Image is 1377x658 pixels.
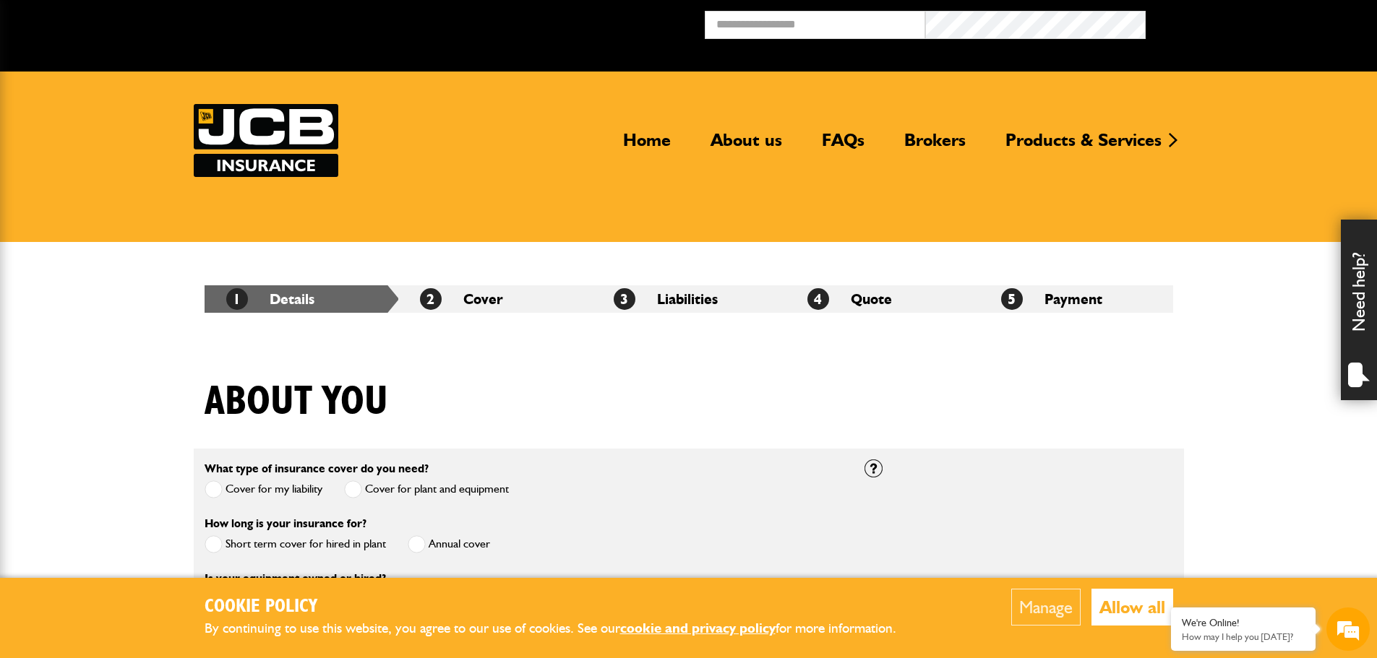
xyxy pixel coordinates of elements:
p: By continuing to use this website, you agree to our use of cookies. See our for more information. [205,618,920,640]
span: 4 [807,288,829,310]
li: Payment [979,285,1173,313]
label: Is your equipment owned or hired? [205,573,386,584]
li: Liabilities [592,285,786,313]
a: Home [612,129,682,163]
a: cookie and privacy policy [620,620,776,636]
li: Quote [786,285,979,313]
a: Products & Services [995,129,1172,163]
img: JCB Insurance Services logo [194,104,338,177]
button: Allow all [1091,589,1173,625]
span: 5 [1001,288,1023,310]
button: Manage [1011,589,1081,625]
h2: Cookie Policy [205,596,920,618]
a: Brokers [893,129,977,163]
button: Broker Login [1146,11,1366,33]
div: We're Online! [1182,617,1305,629]
a: JCB Insurance Services [194,104,338,177]
li: Cover [398,285,592,313]
div: Need help? [1341,220,1377,400]
span: 2 [420,288,442,310]
span: 3 [614,288,635,310]
label: What type of insurance cover do you need? [205,463,429,475]
label: Cover for my liability [205,480,322,498]
a: About us [700,129,793,163]
span: 1 [226,288,248,310]
label: Annual cover [408,535,490,553]
label: Cover for plant and equipment [344,480,509,498]
a: FAQs [811,129,875,163]
li: Details [205,285,398,313]
label: Short term cover for hired in plant [205,535,386,553]
p: How may I help you today? [1182,631,1305,642]
label: How long is your insurance for? [205,518,366,529]
h1: About you [205,378,388,426]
